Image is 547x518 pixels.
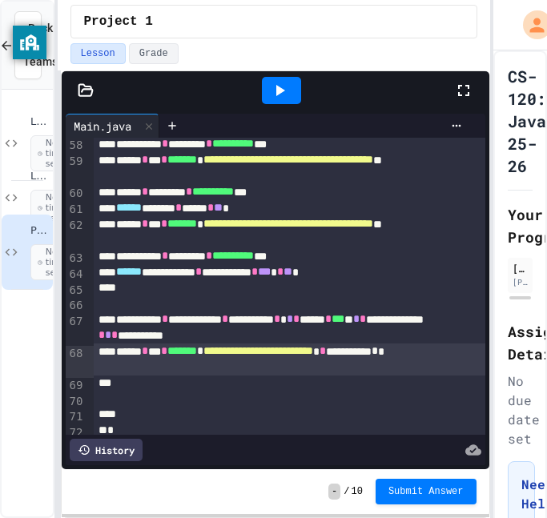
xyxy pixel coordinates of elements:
button: Lesson [70,43,126,64]
div: 68 [66,346,86,378]
span: Submit Answer [388,485,464,498]
h2: Assignment Details [508,320,533,365]
div: 63 [66,251,86,267]
span: No time set [30,190,78,227]
div: 66 [66,298,86,314]
span: Project 1 [84,12,153,31]
span: Project 1 [30,224,50,238]
div: 58 [66,138,86,154]
div: [PERSON_NAME] [513,261,529,275]
h2: Your Progress [508,203,533,248]
div: No due date set [508,371,533,448]
div: History [70,439,143,461]
span: / [344,485,349,498]
div: 61 [66,202,86,218]
div: Main.java [66,118,139,135]
div: 65 [66,283,86,299]
div: 62 [66,218,86,250]
span: Lab 2 [30,170,50,183]
div: 59 [66,154,86,186]
div: 70 [66,394,86,410]
span: 10 [351,485,362,498]
div: 72 [66,425,86,441]
button: Grade [129,43,179,64]
span: No time set [30,135,78,172]
div: [PERSON_NAME][EMAIL_ADDRESS][PERSON_NAME][DOMAIN_NAME] [513,276,529,288]
span: - [328,484,340,500]
div: 64 [66,267,86,283]
h1: CS-120: Java 25-26 [508,65,546,177]
div: 71 [66,409,86,425]
span: Lab 1 [30,115,50,129]
div: 67 [66,314,86,346]
span: Back to Teams [23,20,58,70]
div: 69 [66,378,86,394]
button: privacy banner [13,26,46,59]
div: 60 [66,186,86,202]
span: No time set [30,244,78,281]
